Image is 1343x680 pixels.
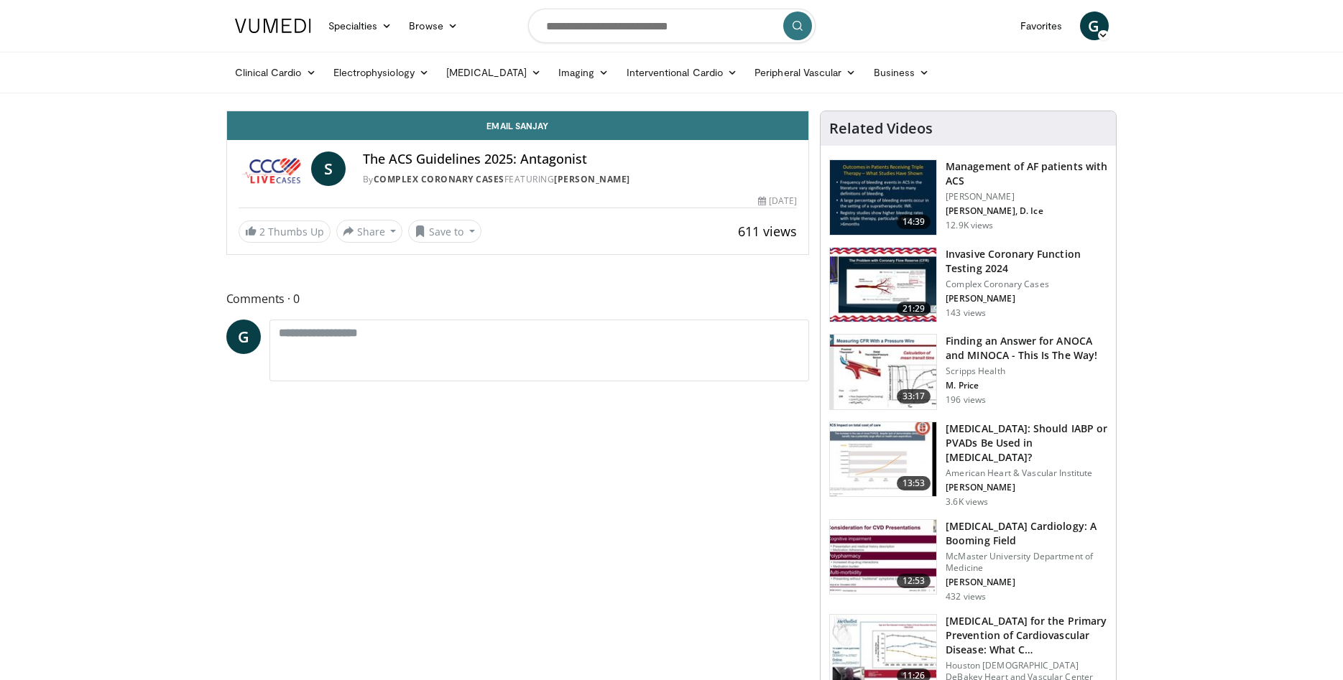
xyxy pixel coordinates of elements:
[1012,11,1071,40] a: Favorites
[946,220,993,231] p: 12.9K views
[897,389,931,404] span: 33:17
[946,159,1107,188] h3: Management of AF patients with ACS
[226,289,810,308] span: Comments 0
[239,152,305,186] img: Complex Coronary Cases
[946,394,986,406] p: 196 views
[738,223,797,240] span: 611 views
[946,496,988,508] p: 3.6K views
[946,614,1107,657] h3: [MEDICAL_DATA] for the Primary Prevention of Cardiovascular Disease: What C…
[259,225,265,238] span: 2
[829,334,1107,410] a: 33:17 Finding an Answer for ANOCA and MINOCA - This Is The Way! Scripps Health M. Price 196 views
[550,58,618,87] a: Imaging
[320,11,401,40] a: Specialties
[946,467,1107,479] p: American Heart & Vascular Institute
[1080,11,1109,40] a: G
[946,293,1107,304] p: [PERSON_NAME]
[408,220,481,243] button: Save to
[946,519,1107,548] h3: [MEDICAL_DATA] Cardiology: A Booming Field
[325,58,438,87] a: Electrophysiology
[239,220,331,243] a: 2 Thumbs Up
[438,58,550,87] a: [MEDICAL_DATA]
[336,220,403,243] button: Share
[829,519,1107,602] a: 12:53 [MEDICAL_DATA] Cardiology: A Booming Field McMaster University Department of Medicine [PERS...
[830,160,936,235] img: bKdxKv0jK92UJBOH4xMDoxOjBrO-I4W8.150x105_q85_crop-smart_upscale.jpg
[227,111,809,140] a: Email Sanjay
[946,591,986,602] p: 432 views
[946,365,1107,377] p: Scripps Health
[618,58,747,87] a: Interventional Cardio
[897,302,931,316] span: 21:29
[830,520,936,595] img: 92c31dee-6a64-4212-874e-48f0a5ce05c1.150x105_q85_crop-smart_upscale.jpg
[746,58,864,87] a: Peripheral Vascular
[830,248,936,322] img: 29018604-ad88-4fab-821f-042c17100d81.150x105_q85_crop-smart_upscale.jpg
[946,205,1107,217] p: [PERSON_NAME], D. Ice
[946,191,1107,202] p: [PERSON_NAME]
[946,551,1107,574] p: McMaster University Department of Medicine
[830,422,936,497] img: fc7ef86f-c6ee-4b93-adf1-6357ab0ee315.150x105_q85_crop-smart_upscale.jpg
[829,159,1107,236] a: 14:39 Management of AF patients with ACS [PERSON_NAME] [PERSON_NAME], D. Ice 12.9K views
[311,152,346,186] a: S
[946,421,1107,465] h3: [MEDICAL_DATA]: Should IABP or PVADs Be Used in [MEDICAL_DATA]?
[946,380,1107,391] p: M. Price
[830,335,936,409] img: 52e18543-d734-48d0-93ab-9499f8b506a3.150x105_q85_crop-smart_upscale.jpg
[554,173,630,185] a: [PERSON_NAME]
[226,320,261,354] a: G
[363,173,797,186] div: By FEATURING
[758,195,797,208] div: [DATE]
[897,574,931,588] span: 12:53
[374,173,504,185] a: Complex Coronary Cases
[946,334,1107,363] h3: Finding an Answer for ANOCA and MINOCA - This Is The Way!
[897,215,931,229] span: 14:39
[829,120,933,137] h4: Related Videos
[865,58,938,87] a: Business
[235,19,311,33] img: VuMedi Logo
[400,11,466,40] a: Browse
[829,421,1107,508] a: 13:53 [MEDICAL_DATA]: Should IABP or PVADs Be Used in [MEDICAL_DATA]? American Heart & Vascular I...
[897,476,931,490] span: 13:53
[363,152,797,167] h4: The ACS Guidelines 2025: Antagonist
[946,279,1107,290] p: Complex Coronary Cases
[946,482,1107,493] p: [PERSON_NAME]
[528,9,816,43] input: Search topics, interventions
[946,577,1107,588] p: [PERSON_NAME]
[226,58,325,87] a: Clinical Cardio
[946,247,1107,276] h3: Invasive Coronary Function Testing 2024
[829,247,1107,323] a: 21:29 Invasive Coronary Function Testing 2024 Complex Coronary Cases [PERSON_NAME] 143 views
[946,307,986,319] p: 143 views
